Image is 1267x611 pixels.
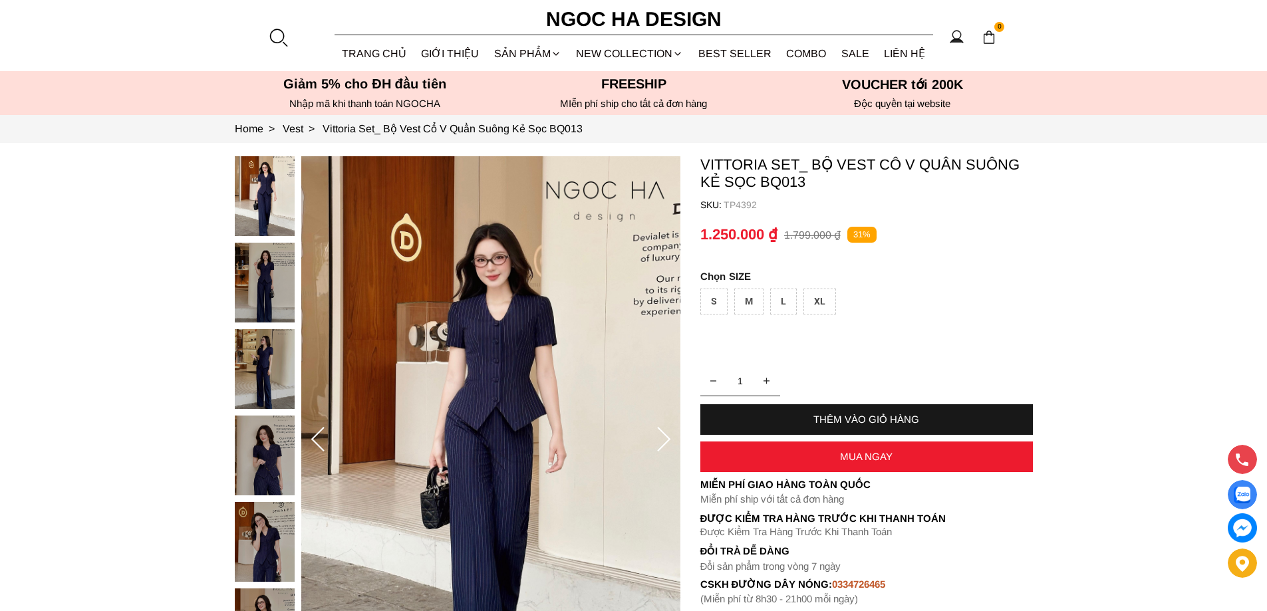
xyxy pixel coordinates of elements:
[487,36,569,71] div: SẢN PHẨM
[323,123,583,134] a: Link to Vittoria Set_ Bộ Vest Cổ V Quần Suông Kẻ Sọc BQ013
[700,199,724,210] h6: SKU:
[1228,480,1257,509] a: Display image
[235,502,295,582] img: Vittoria Set_ Bộ Vest Cổ V Quần Suông Kẻ Sọc BQ013_mini_4
[283,76,446,91] font: Giảm 5% cho ĐH đầu tiên
[1234,487,1250,503] img: Display image
[784,229,841,241] p: 1.799.000 ₫
[534,3,734,35] a: Ngoc Ha Design
[414,36,487,71] a: GIỚI THIỆU
[994,22,1005,33] span: 0
[569,36,691,71] a: NEW COLLECTION
[335,36,414,71] a: TRANG CHỦ
[772,98,1033,110] h6: Độc quyền tại website
[235,416,295,495] img: Vittoria Set_ Bộ Vest Cổ V Quần Suông Kẻ Sọc BQ013_mini_3
[700,493,844,505] font: Miễn phí ship với tất cả đơn hàng
[691,36,779,71] a: BEST SELLER
[700,451,1033,462] div: MUA NGAY
[724,199,1033,210] p: TP4392
[734,289,764,314] div: M
[982,30,996,45] img: img-CART-ICON-ksit0nf1
[700,271,1033,282] p: SIZE
[235,329,295,409] img: Vittoria Set_ Bộ Vest Cổ V Quần Suông Kẻ Sọc BQ013_mini_2
[700,368,780,394] input: Quantity input
[700,479,871,490] font: Miễn phí giao hàng toàn quốc
[601,76,666,91] font: Freeship
[877,36,933,71] a: LIÊN HỆ
[235,123,283,134] a: Link to Home
[834,36,877,71] a: SALE
[847,227,877,243] p: 31%
[700,414,1033,425] div: THÊM VÀO GIỎ HÀNG
[803,289,836,314] div: XL
[303,123,320,134] span: >
[700,289,728,314] div: S
[772,76,1033,92] h5: VOUCHER tới 200K
[700,578,833,590] font: cskh đường dây nóng:
[1228,513,1257,543] a: messenger
[832,578,885,590] font: 0334726465
[700,156,1033,191] p: Vittoria Set_ Bộ Vest Cổ V Quần Suông Kẻ Sọc BQ013
[235,243,295,322] img: Vittoria Set_ Bộ Vest Cổ V Quần Suông Kẻ Sọc BQ013_mini_1
[235,156,295,236] img: Vittoria Set_ Bộ Vest Cổ V Quần Suông Kẻ Sọc BQ013_mini_0
[289,98,440,109] font: Nhập mã khi thanh toán NGOCHA
[770,289,797,314] div: L
[700,526,1033,538] p: Được Kiểm Tra Hàng Trước Khi Thanh Toán
[700,560,841,572] font: Đổi sản phẩm trong vòng 7 ngày
[700,226,777,243] p: 1.250.000 ₫
[283,123,323,134] a: Link to Vest
[503,98,764,110] h6: MIễn phí ship cho tất cả đơn hàng
[700,593,858,604] font: (Miễn phí từ 8h30 - 21h00 mỗi ngày)
[700,513,1033,525] p: Được Kiểm Tra Hàng Trước Khi Thanh Toán
[779,36,834,71] a: Combo
[700,545,1033,556] h6: Đổi trả dễ dàng
[263,123,280,134] span: >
